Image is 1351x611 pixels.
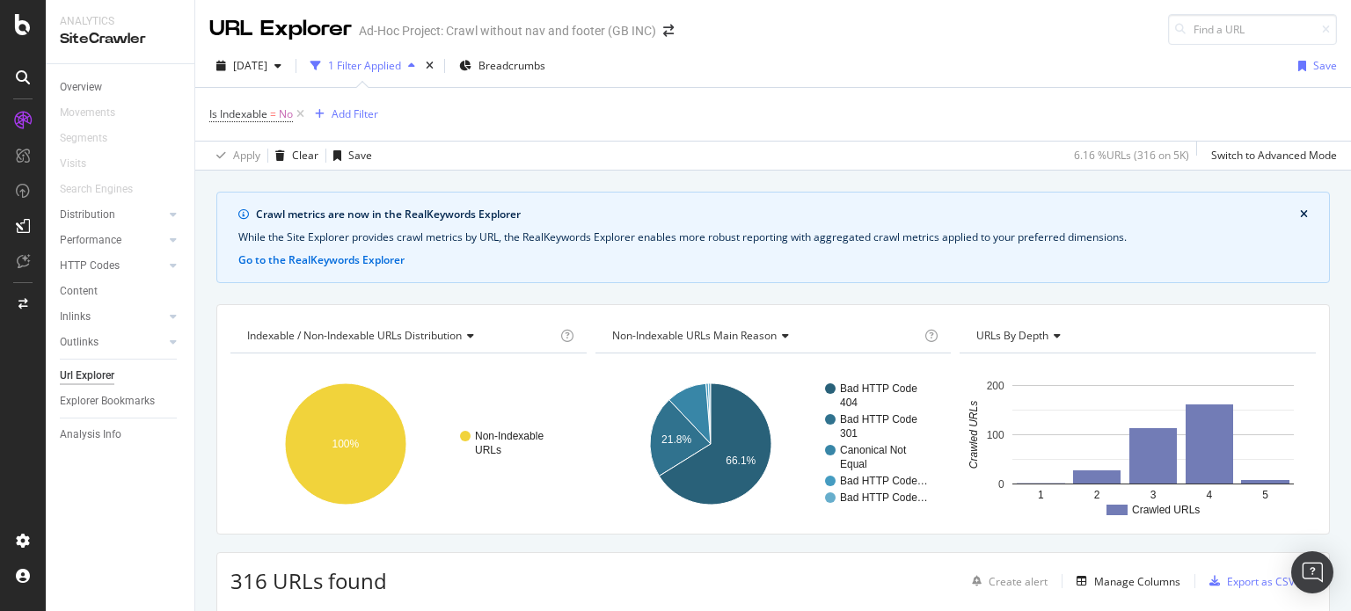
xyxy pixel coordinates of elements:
[60,426,121,444] div: Analysis Info
[60,367,182,385] a: Url Explorer
[663,25,674,37] div: arrow-right-arrow-left
[976,328,1048,343] span: URLs by Depth
[292,148,318,163] div: Clear
[998,478,1004,491] text: 0
[989,574,1048,589] div: Create alert
[308,104,378,125] button: Add Filter
[332,438,360,450] text: 100%
[326,142,372,170] button: Save
[422,57,437,75] div: times
[960,367,1311,520] svg: A chart.
[1094,489,1100,501] text: 2
[209,52,288,80] button: [DATE]
[1211,148,1337,163] div: Switch to Advanced Mode
[840,382,917,395] text: Bad HTTP Code
[452,52,552,80] button: Breadcrumbs
[1227,574,1295,589] div: Export as CSV
[1074,148,1189,163] div: 6.16 % URLs ( 316 on 5K )
[1207,489,1213,501] text: 4
[1204,142,1337,170] button: Switch to Advanced Mode
[840,491,928,504] text: Bad HTTP Code…
[475,430,544,442] text: Non-Indexable
[987,380,1004,392] text: 200
[60,206,115,224] div: Distribution
[359,22,656,40] div: Ad-Hoc Project: Crawl without nav and footer (GB INC)
[238,229,1308,245] div: While the Site Explorer provides crawl metrics by URL, the RealKeywords Explorer enables more rob...
[230,367,582,520] svg: A chart.
[840,458,867,470] text: Equal
[233,58,267,73] span: 2025 Oct. 14th
[60,155,86,173] div: Visits
[60,104,115,122] div: Movements
[1202,567,1295,595] button: Export as CSV
[256,207,1300,222] div: Crawl metrics are now in the RealKeywords Explorer
[60,282,98,301] div: Content
[973,322,1300,350] h4: URLs by Depth
[1038,489,1044,501] text: 1
[478,58,545,73] span: Breadcrumbs
[244,322,557,350] h4: Indexable / Non-Indexable URLs Distribution
[60,282,182,301] a: Content
[60,129,107,148] div: Segments
[60,308,164,326] a: Inlinks
[328,58,401,73] div: 1 Filter Applied
[60,333,99,352] div: Outlinks
[60,333,164,352] a: Outlinks
[1263,489,1269,501] text: 5
[1313,58,1337,73] div: Save
[247,328,462,343] span: Indexable / Non-Indexable URLs distribution
[1132,504,1200,516] text: Crawled URLs
[332,106,378,121] div: Add Filter
[475,444,501,456] text: URLs
[595,367,947,520] svg: A chart.
[1296,203,1312,226] button: close banner
[60,29,180,49] div: SiteCrawler
[60,155,104,173] a: Visits
[209,14,352,44] div: URL Explorer
[1094,574,1180,589] div: Manage Columns
[216,192,1330,283] div: info banner
[60,129,125,148] a: Segments
[661,433,691,446] text: 21.8%
[230,566,387,595] span: 316 URLs found
[60,308,91,326] div: Inlinks
[1070,571,1180,592] button: Manage Columns
[965,567,1048,595] button: Create alert
[270,106,276,121] span: =
[60,180,150,199] a: Search Engines
[303,52,422,80] button: 1 Filter Applied
[60,392,182,411] a: Explorer Bookmarks
[60,426,182,444] a: Analysis Info
[279,102,293,127] span: No
[268,142,318,170] button: Clear
[60,14,180,29] div: Analytics
[612,328,777,343] span: Non-Indexable URLs Main Reason
[60,231,121,250] div: Performance
[238,252,405,268] button: Go to the RealKeywords Explorer
[840,475,928,487] text: Bad HTTP Code…
[209,142,260,170] button: Apply
[1168,14,1337,45] input: Find a URL
[1291,551,1333,593] div: Open Intercom Messenger
[987,429,1004,441] text: 100
[60,367,114,385] div: Url Explorer
[60,180,133,199] div: Search Engines
[60,257,164,275] a: HTTP Codes
[1150,489,1157,501] text: 3
[60,392,155,411] div: Explorer Bookmarks
[60,104,133,122] a: Movements
[726,455,756,467] text: 66.1%
[348,148,372,163] div: Save
[209,106,267,121] span: Is Indexable
[233,148,260,163] div: Apply
[60,78,102,97] div: Overview
[840,444,907,456] text: Canonical Not
[60,206,164,224] a: Distribution
[840,413,917,426] text: Bad HTTP Code
[840,396,858,409] text: 404
[60,78,182,97] a: Overview
[60,231,164,250] a: Performance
